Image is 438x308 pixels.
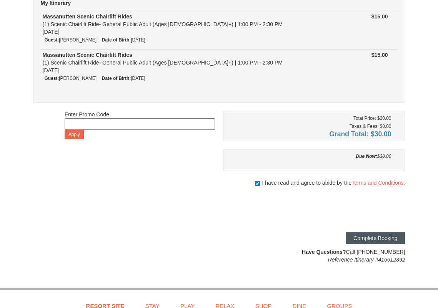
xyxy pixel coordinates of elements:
small: [DATE] [102,76,145,81]
strong: Massanutten Scenic Chairlift Rides [43,52,132,58]
strong: Date of Birth: [102,76,131,81]
small: Taxes & Fees: $0.00 [350,124,391,129]
button: Complete Booking [346,232,405,244]
strong: Massanutten Scenic Chairlift Rides [43,13,132,20]
strong: $15.00 [371,13,388,20]
strong: Guest: [45,37,59,43]
div: Call [PHONE_NUMBER] [223,248,405,263]
strong: $15.00 [371,52,388,58]
iframe: reCAPTCHA [288,194,405,224]
h4: Grand Total: $30.00 [229,130,391,138]
small: [PERSON_NAME] [45,76,97,81]
button: Apply [65,130,84,139]
strong: Guest: [45,76,59,81]
div: (1) Scenic Chairlift Ride- General Public Adult (Ages [DEMOGRAPHIC_DATA]+) | 1:00 PM - 2:30 PM [D... [43,13,328,36]
a: Terms and Conditions. [351,180,405,186]
strong: Due Now: [356,154,377,159]
span: I have read and agree to abide by the [262,179,405,187]
strong: Date of Birth: [102,37,131,43]
strong: Have Questions? [302,249,346,255]
small: Total Price: $30.00 [353,116,391,121]
small: [PERSON_NAME] [45,37,97,43]
em: Reference Itinerary #416612892 [328,257,405,263]
small: [DATE] [102,37,145,43]
div: $30.00 [229,152,391,160]
div: Enter Promo Code [65,111,215,139]
div: (1) Scenic Chairlift Ride- General Public Adult (Ages [DEMOGRAPHIC_DATA]+) | 1:00 PM - 2:30 PM [D... [43,51,328,74]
